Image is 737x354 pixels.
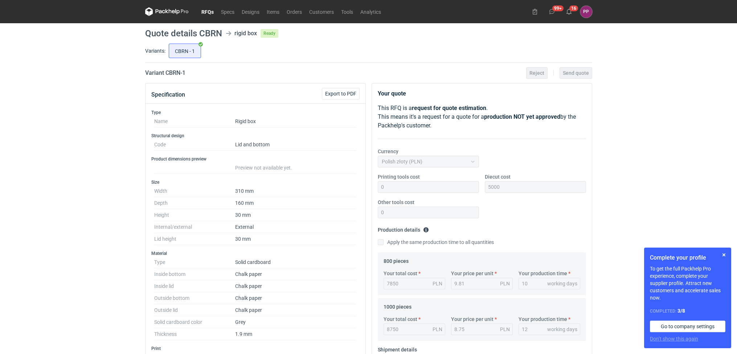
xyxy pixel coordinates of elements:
div: rigid box [234,29,257,38]
label: Diecut cost [485,173,511,180]
label: Currency [378,148,398,155]
a: Designs [238,7,263,16]
a: Items [263,7,283,16]
button: Send quote [560,67,592,79]
a: Customers [306,7,337,16]
dd: 30 mm [235,209,357,221]
dt: Thickness [154,328,235,340]
legend: 1000 pieces [384,301,412,310]
button: 99+ [546,6,558,17]
dd: 30 mm [235,233,357,245]
dd: Rigid box [235,115,357,127]
a: RFQs [198,7,217,16]
span: Reject [529,70,544,76]
dd: 1.9 mm [235,328,357,340]
button: Export to PDF [322,88,360,99]
h1: Complete your profile [650,253,725,262]
span: Export to PDF [325,91,356,96]
dt: Solid cardboard color [154,316,235,328]
dd: 160 mm [235,197,357,209]
button: Skip for now [720,251,728,259]
dd: Grey [235,316,357,328]
dt: Depth [154,197,235,209]
button: 16 [563,6,575,17]
label: CBRN - 1 [169,44,201,58]
div: PLN [433,326,442,333]
h1: Quote details CBRN [145,29,222,38]
a: Analytics [357,7,385,16]
label: Printing tools cost [378,173,420,180]
dt: Internal/external [154,221,235,233]
button: Reject [526,67,548,79]
dt: Inside bottom [154,268,235,280]
div: PLN [500,280,510,287]
dd: 310 mm [235,185,357,197]
button: PP [580,6,592,18]
label: Your production time [519,270,567,277]
button: Specification [151,86,185,103]
svg: Packhelp Pro [145,7,189,16]
dd: Chalk paper [235,268,357,280]
div: PLN [433,280,442,287]
label: Your price per unit [451,316,494,323]
div: working days [547,326,577,333]
a: Specs [217,7,238,16]
legend: Production details [378,224,429,233]
div: Paulina Pander [580,6,592,18]
dt: Name [154,115,235,127]
h3: Type [151,110,360,115]
dt: Width [154,185,235,197]
dd: Chalk paper [235,280,357,292]
label: Your price per unit [451,270,494,277]
dd: Lid and bottom [235,139,357,151]
span: Preview not available yet. [235,165,292,171]
dd: External [235,221,357,233]
label: Your total cost [384,270,417,277]
a: Tools [337,7,357,16]
h3: Size [151,179,360,185]
dd: Chalk paper [235,304,357,316]
span: Send quote [563,70,589,76]
a: Go to company settings [650,321,725,332]
div: working days [547,280,577,287]
strong: 3 / 8 [677,308,685,314]
label: Variants: [145,47,165,54]
dt: Lid height [154,233,235,245]
dt: Inside lid [154,280,235,292]
span: Ready [261,29,278,38]
h2: Variant CBRN - 1 [145,69,185,77]
dt: Code [154,139,235,151]
strong: production NOT yet approved [484,113,560,120]
label: Your production time [519,316,567,323]
strong: request for quote estimation [412,105,486,111]
button: Don’t show this again [650,335,698,342]
h3: Print [151,346,360,351]
p: This RFQ is a . This means it's a request for a quote for a by the Packhelp's customer. [378,104,586,130]
legend: Shipment details [378,344,417,353]
div: Completed: [650,307,725,315]
label: Your total cost [384,316,417,323]
dd: Solid cardboard [235,256,357,268]
a: Orders [283,7,306,16]
dt: Type [154,256,235,268]
h3: Product dimensions preview [151,156,360,162]
div: PLN [500,326,510,333]
label: Apply the same production time to all quantities [378,239,494,246]
label: Other tools cost [378,199,414,206]
dd: Chalk paper [235,292,357,304]
strong: Your quote [378,90,406,97]
dt: Outside lid [154,304,235,316]
legend: 800 pieces [384,255,409,264]
dt: Outside bottom [154,292,235,304]
dt: Height [154,209,235,221]
h3: Material [151,251,360,256]
p: To get the full Packhelp Pro experience, complete your supplier profile. Attract new customers an... [650,265,725,301]
h3: Structural design [151,133,360,139]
